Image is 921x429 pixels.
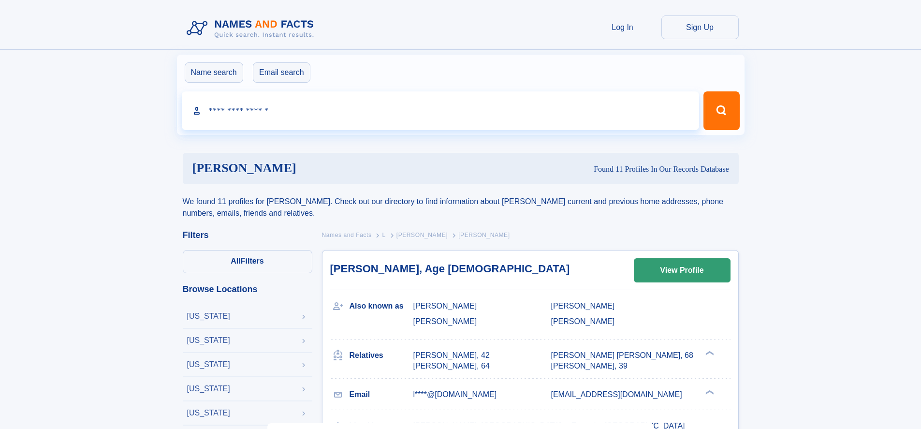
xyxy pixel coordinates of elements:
[660,259,703,281] div: View Profile
[703,350,715,356] div: ❯
[551,390,682,399] span: [EMAIL_ADDRESS][DOMAIN_NAME]
[187,337,230,344] div: [US_STATE]
[703,91,739,130] button: Search Button
[183,184,739,219] div: We found 11 profiles for [PERSON_NAME]. Check out our directory to find information about [PERSON...
[413,361,490,371] a: [PERSON_NAME], 64
[445,164,729,175] div: Found 11 Profiles In Our Records Database
[382,232,385,238] span: L
[551,302,615,310] span: [PERSON_NAME]
[183,15,322,42] img: Logo Names and Facts
[231,257,240,265] span: All
[187,385,230,393] div: [US_STATE]
[382,229,385,241] a: L
[322,229,372,241] a: Names and Facts
[183,285,312,294] div: Browse Locations
[185,62,243,83] label: Name search
[584,15,661,39] a: Log In
[192,163,445,175] h1: [PERSON_NAME]
[350,386,413,403] h3: Email
[330,263,570,275] a: [PERSON_NAME], Age [DEMOGRAPHIC_DATA]
[551,317,615,325] span: [PERSON_NAME]
[634,259,730,282] a: View Profile
[396,232,448,238] span: [PERSON_NAME]
[253,62,310,83] label: Email search
[350,347,413,364] h3: Relatives
[551,350,693,361] a: [PERSON_NAME] [PERSON_NAME], 68
[187,361,230,369] div: [US_STATE]
[703,389,715,395] div: ❯
[182,91,700,130] input: search input
[183,231,312,239] div: Filters
[187,312,230,320] div: [US_STATE]
[413,317,477,325] span: [PERSON_NAME]
[661,15,739,39] a: Sign Up
[396,229,448,241] a: [PERSON_NAME]
[551,361,628,371] a: [PERSON_NAME], 39
[413,350,490,361] a: [PERSON_NAME], 42
[458,232,510,238] span: [PERSON_NAME]
[350,298,413,314] h3: Also known as
[183,250,312,273] label: Filters
[413,302,477,310] span: [PERSON_NAME]
[187,409,230,417] div: [US_STATE]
